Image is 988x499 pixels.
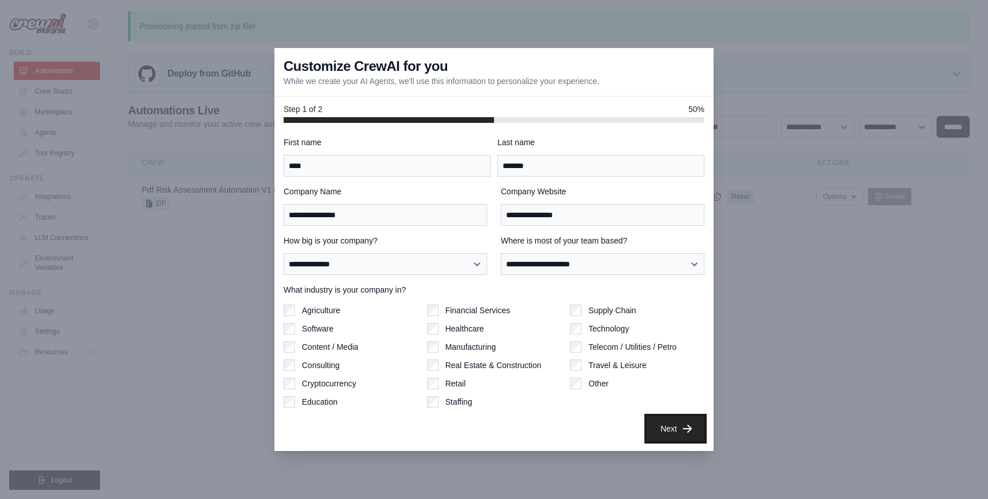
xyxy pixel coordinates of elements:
[501,186,704,197] label: Company Website
[445,396,472,408] label: Staffing
[284,57,448,75] h3: Customize CrewAI for you
[302,323,333,334] label: Software
[688,103,704,115] span: 50%
[284,186,487,197] label: Company Name
[445,341,496,353] label: Manufacturing
[501,235,704,246] label: Where is most of your team based?
[497,137,704,148] label: Last name
[647,416,704,441] button: Next
[302,396,337,408] label: Education
[445,378,466,389] label: Retail
[302,341,358,353] label: Content / Media
[588,305,636,316] label: Supply Chain
[588,323,629,334] label: Technology
[284,75,599,87] p: While we create your AI Agents, we'll use this information to personalize your experience.
[588,341,676,353] label: Telecom / Utilities / Petro
[588,378,608,389] label: Other
[284,103,322,115] span: Step 1 of 2
[445,323,484,334] label: Healthcare
[302,360,340,371] label: Consulting
[302,378,356,389] label: Cryptocurrency
[445,360,541,371] label: Real Estate & Construction
[302,305,340,316] label: Agriculture
[284,235,487,246] label: How big is your company?
[588,360,646,371] label: Travel & Leisure
[445,305,511,316] label: Financial Services
[284,137,491,148] label: First name
[284,284,704,296] label: What industry is your company in?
